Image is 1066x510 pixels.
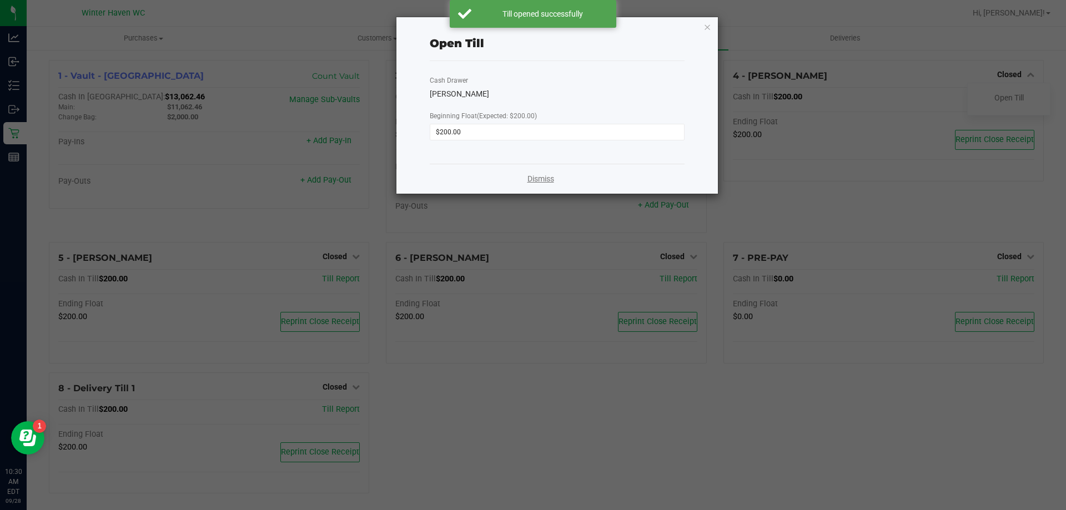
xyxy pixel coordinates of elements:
[33,420,46,433] iframe: Resource center unread badge
[430,75,468,85] label: Cash Drawer
[430,35,484,52] div: Open Till
[11,421,44,455] iframe: Resource center
[430,88,685,100] div: [PERSON_NAME]
[527,173,554,185] a: Dismiss
[477,8,608,19] div: Till opened successfully
[477,112,537,120] span: (Expected: $200.00)
[430,112,537,120] span: Beginning Float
